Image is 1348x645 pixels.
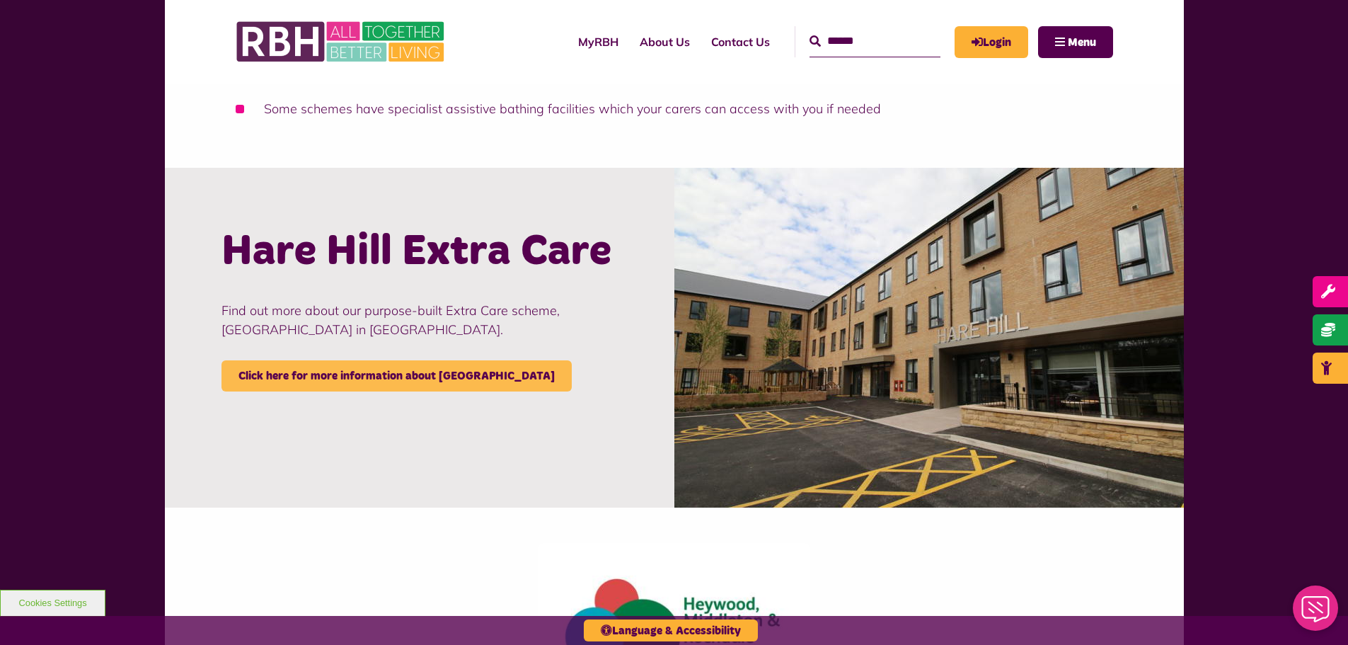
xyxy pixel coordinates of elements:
span: Menu [1068,37,1096,48]
button: Language & Accessibility [584,620,758,641]
img: RBH [236,14,448,69]
button: Navigation [1038,26,1113,58]
li: Some schemes have specialist assistive bathing facilities which your carers can access with you i... [236,99,1113,118]
a: Click here for more information about [GEOGRAPHIC_DATA] [221,360,572,392]
p: Find out more about our purpose-built Extra Care scheme, [GEOGRAPHIC_DATA] in [GEOGRAPHIC_DATA]. [221,301,618,339]
a: MyRBH [955,26,1028,58]
img: Hare Hill 108 [674,168,1184,508]
iframe: Netcall Web Assistant for live chat [1284,581,1348,645]
a: Contact Us [701,23,780,61]
a: MyRBH [568,23,629,61]
a: About Us [629,23,701,61]
h2: Hare Hill Extra Care [221,224,618,280]
input: Search [810,26,940,57]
